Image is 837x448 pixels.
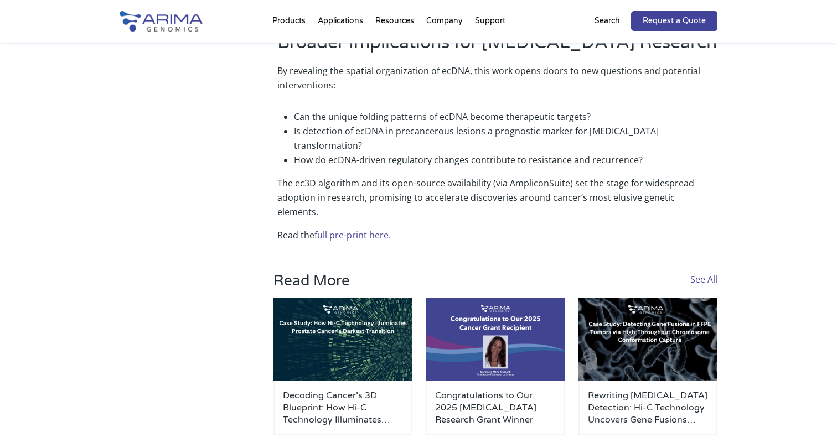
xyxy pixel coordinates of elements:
img: Arima-Genomics-logo [120,11,203,32]
p: By revealing the spatial organization of ecDNA, this work opens doors to new questions and potent... [277,64,717,101]
img: Arima-March-Blog-Post-Banner-2-500x300.jpg [578,298,717,382]
h3: Read More [273,272,490,298]
p: Read the [277,228,717,242]
p: Search [595,14,620,28]
a: full pre-print here. [314,229,391,241]
p: Can the unique folding patterns of ecDNA become therapeutic targets? [294,110,717,124]
h2: Broader Implications for [MEDICAL_DATA] Research [277,30,717,64]
p: How do ecDNA-driven regulatory changes contribute to resistance and recurrence? [294,153,717,167]
a: Decoding Cancer’s 3D Blueprint: How Hi-C Technology Illuminates [MEDICAL_DATA] Cancer’s Darkest T... [283,389,403,426]
img: Arima-March-Blog-Post-Banner-3-500x300.jpg [273,298,412,382]
p: Is detection of ecDNA in precancerous lesions a prognostic marker for [MEDICAL_DATA] transformation? [294,124,717,153]
a: Rewriting [MEDICAL_DATA] Detection: Hi-C Technology Uncovers Gene Fusions Missed by Standard Methods [588,389,708,426]
img: genome-assembly-grant-2025-500x300.png [426,298,565,382]
p: The ec3D algorithm and its open-source availability (via AmpliconSuite) set the stage for widespr... [277,176,717,228]
a: Congratulations to Our 2025 [MEDICAL_DATA] Research Grant Winner [435,389,555,426]
a: See All [690,273,717,285]
a: Request a Quote [631,11,717,31]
